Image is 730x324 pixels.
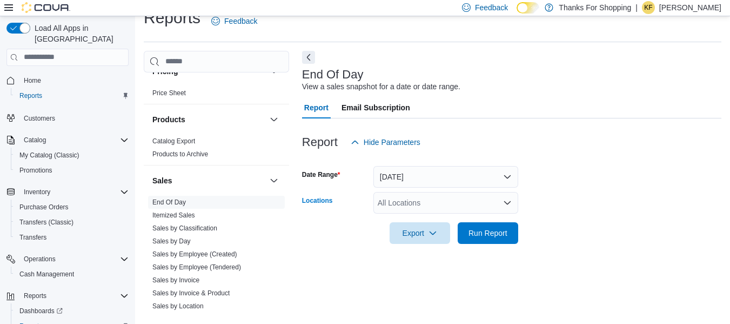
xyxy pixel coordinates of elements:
a: Promotions [15,164,57,177]
button: My Catalog (Classic) [11,148,133,163]
a: Sales by Employee (Created) [152,250,237,258]
span: Customers [19,111,129,124]
span: Operations [19,253,129,266]
a: Price Sheet [152,89,186,97]
a: Dashboards [15,305,67,318]
h3: Report [302,136,338,149]
span: Operations [24,255,56,263]
button: Home [2,72,133,88]
button: Transfers (Classic) [11,215,133,230]
button: Sales [152,175,265,186]
span: Run Report [468,228,507,239]
span: Transfers [19,233,46,242]
span: Report [304,97,329,118]
h3: Sales [152,175,172,186]
a: Transfers [15,231,51,244]
span: Reports [24,292,46,300]
span: Transfers (Classic) [15,216,129,229]
span: Dashboards [15,305,129,318]
span: Reports [15,89,129,102]
span: Reports [19,91,42,100]
span: My Catalog (Classic) [15,149,129,162]
a: Dashboards [11,303,133,319]
div: Pricing [144,87,289,104]
a: Reports [15,89,46,102]
h3: Products [152,114,185,125]
span: Catalog [24,136,46,144]
button: Promotions [11,163,133,178]
a: Itemized Sales [152,211,195,219]
img: Cova [22,2,70,13]
span: Purchase Orders [19,203,69,211]
span: Catalog [19,134,129,147]
p: [PERSON_NAME] [659,1,721,14]
a: Home [19,74,45,87]
span: Promotions [19,166,52,175]
button: Customers [2,110,133,125]
span: Purchase Orders [15,201,129,214]
button: Pricing [267,65,280,78]
button: Reports [19,289,51,302]
button: Cash Management [11,267,133,282]
span: Home [19,74,129,87]
button: Purchase Orders [11,200,133,215]
a: Sales by Day [152,237,191,245]
span: Customers [24,114,55,123]
a: Purchase Orders [15,201,73,214]
span: Transfers [15,231,129,244]
label: Locations [302,196,333,205]
p: Thanks For Shopping [559,1,631,14]
span: Email Subscription [341,97,410,118]
span: Feedback [475,2,508,13]
span: Promotions [15,164,129,177]
a: Sales by Invoice & Product [152,289,230,297]
span: Cash Management [19,270,74,279]
h1: Reports [144,7,200,29]
a: Products to Archive [152,150,208,158]
button: Operations [2,252,133,267]
a: Cash Management [15,268,78,281]
a: Sales by Invoice [152,276,199,284]
a: Sales by Location per Day [152,315,228,323]
a: Sales by Location [152,302,204,310]
span: Feedback [224,16,257,27]
h3: End Of Day [302,68,364,81]
button: Products [267,113,280,126]
button: Sales [267,174,280,187]
button: Inventory [19,186,55,199]
button: Catalog [2,133,133,148]
a: My Catalog (Classic) [15,149,84,162]
a: Sales by Classification [152,224,217,232]
a: Transfers (Classic) [15,216,78,229]
div: Keaton Fournier [642,1,655,14]
button: Transfers [11,230,133,245]
span: Dashboards [19,307,63,315]
button: Reports [2,288,133,303]
div: View a sales snapshot for a date or date range. [302,81,460,92]
a: Feedback [207,10,262,32]
button: Hide Parameters [346,131,425,153]
div: Products [144,135,289,165]
a: Catalog Export [152,137,195,145]
span: My Catalog (Classic) [19,151,79,160]
label: Date Range [302,170,340,179]
span: Inventory [24,188,50,196]
button: Export [390,222,450,244]
button: Next [302,51,315,64]
button: Operations [19,253,60,266]
button: Run Report [458,222,518,244]
input: Dark Mode [517,2,539,14]
a: Customers [19,112,59,125]
button: Reports [11,88,133,103]
button: [DATE] [373,166,518,188]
